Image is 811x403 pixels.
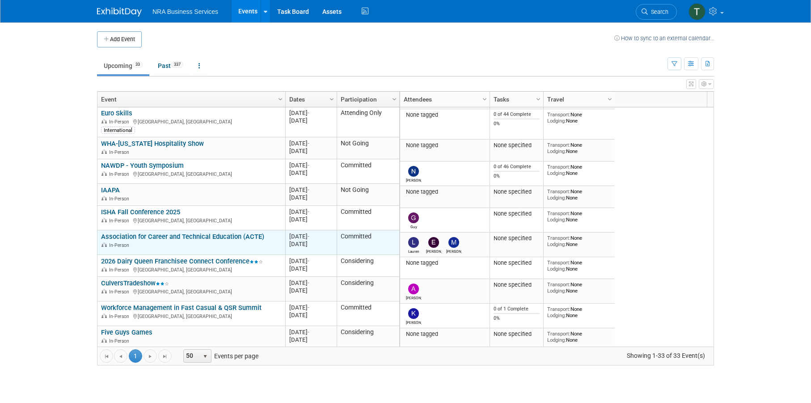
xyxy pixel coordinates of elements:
[547,118,566,124] span: Lodging:
[101,218,107,222] img: In-Person Event
[480,92,490,105] a: Column Settings
[308,258,309,264] span: -
[534,92,544,105] a: Column Settings
[101,170,281,178] div: [GEOGRAPHIC_DATA], [GEOGRAPHIC_DATA]
[101,328,152,336] a: Five Guys Games
[494,142,540,149] div: None specified
[547,235,612,248] div: None None
[172,349,267,363] span: Events per page
[408,237,419,248] img: Lauren Robin
[101,338,107,343] img: In-Person Event
[547,281,612,294] div: None None
[494,164,540,170] div: 0 of 46 Complete
[101,149,107,154] img: In-Person Event
[606,96,613,103] span: Column Settings
[404,92,484,107] a: Attendees
[547,306,612,319] div: None None
[406,319,422,325] div: Kay Allen
[289,311,333,319] div: [DATE]
[109,218,132,224] span: In-Person
[109,171,132,177] span: In-Person
[547,331,612,344] div: None None
[547,259,612,272] div: None None
[289,265,333,272] div: [DATE]
[408,166,419,177] img: Neeley Carlson
[277,96,284,103] span: Column Settings
[101,267,107,271] img: In-Person Event
[289,216,333,223] div: [DATE]
[101,288,281,295] div: [GEOGRAPHIC_DATA], [GEOGRAPHIC_DATA]
[406,223,422,229] div: Guy Weaver
[101,279,169,287] a: CulversTradeshow
[636,4,677,20] a: Search
[101,171,107,176] img: In-Person Event
[308,187,309,193] span: -
[446,248,462,254] div: Maggie Braunscheidel
[408,308,419,319] img: Kay Allen
[133,61,143,68] span: 33
[547,148,566,154] span: Lodging:
[337,159,399,184] td: Committed
[308,208,309,215] span: -
[547,188,612,201] div: None None
[406,248,422,254] div: Lauren Robin
[481,96,488,103] span: Column Settings
[109,267,132,273] span: In-Person
[547,259,570,266] span: Transport:
[152,8,218,15] span: NRA Business Services
[547,331,570,337] span: Transport:
[289,194,333,201] div: [DATE]
[101,266,281,273] div: [GEOGRAPHIC_DATA], [GEOGRAPHIC_DATA]
[101,314,107,318] img: In-Person Event
[144,349,157,363] a: Go to the next page
[547,306,570,312] span: Transport:
[547,312,566,318] span: Lodging:
[404,331,486,338] div: None tagged
[547,337,566,343] span: Lodging:
[337,301,399,326] td: Committed
[97,57,149,74] a: Upcoming33
[289,92,331,107] a: Dates
[404,111,486,119] div: None tagged
[547,142,570,148] span: Transport:
[404,259,486,267] div: None tagged
[289,287,333,294] div: [DATE]
[327,92,337,105] a: Column Settings
[109,338,132,344] span: In-Person
[308,280,309,286] span: -
[289,117,333,124] div: [DATE]
[547,235,570,241] span: Transport:
[337,255,399,277] td: Considering
[547,188,570,195] span: Transport:
[494,111,540,118] div: 0 of 44 Complete
[337,277,399,301] td: Considering
[426,248,442,254] div: Eric Weiss
[337,206,399,230] td: Committed
[494,92,537,107] a: Tasks
[547,210,570,216] span: Transport:
[494,259,540,267] div: None specified
[109,242,132,248] span: In-Person
[101,242,107,247] img: In-Person Event
[391,96,398,103] span: Column Settings
[494,210,540,217] div: None specified
[289,186,333,194] div: [DATE]
[158,349,172,363] a: Go to the last page
[114,349,127,363] a: Go to the previous page
[337,184,399,206] td: Not Going
[101,304,262,312] a: Workforce Management in Fast Casual & QSR Summit
[101,127,135,134] div: International
[151,57,190,74] a: Past337
[390,92,400,105] a: Column Settings
[547,241,566,247] span: Lodging:
[648,8,668,15] span: Search
[308,304,309,311] span: -
[202,353,209,360] span: select
[289,169,333,177] div: [DATE]
[308,110,309,116] span: -
[494,121,540,127] div: 0%
[535,96,542,103] span: Column Settings
[547,92,609,107] a: Travel
[494,281,540,288] div: None specified
[101,289,107,293] img: In-Person Event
